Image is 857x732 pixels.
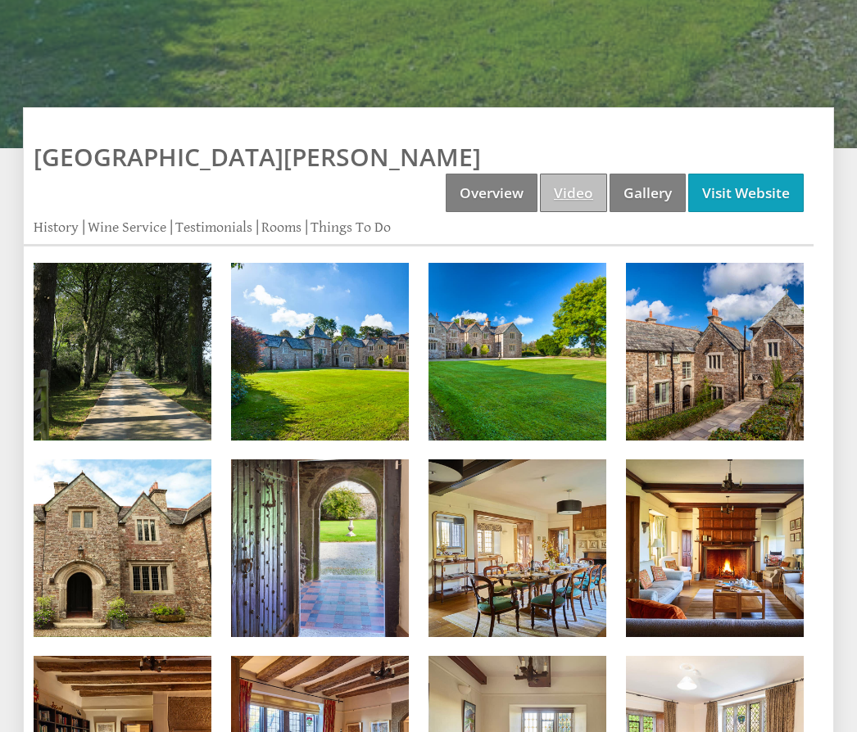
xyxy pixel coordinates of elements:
[34,263,211,441] img: Main Drive at Great Bidlake Manor
[446,174,537,212] a: Overview
[231,263,409,441] img: Front of Manor House
[34,219,79,236] a: History
[175,219,252,236] a: Testimonials
[311,219,391,236] a: Things To Do
[34,140,481,174] a: [GEOGRAPHIC_DATA][PERSON_NAME]
[34,459,211,637] img: Front of Great Bidlake Manor
[626,459,804,637] img: Drawing Room
[428,459,606,637] img: Dining Room
[428,263,606,441] img: Great Bidlake Manor
[231,459,409,637] img: Great Bidlake Manor
[540,174,607,212] a: Video
[261,219,302,236] a: Rooms
[610,174,686,212] a: Gallery
[688,174,804,212] a: Visit Website
[626,263,804,441] img: Great Bidlake Manor
[88,219,166,236] a: Wine Service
